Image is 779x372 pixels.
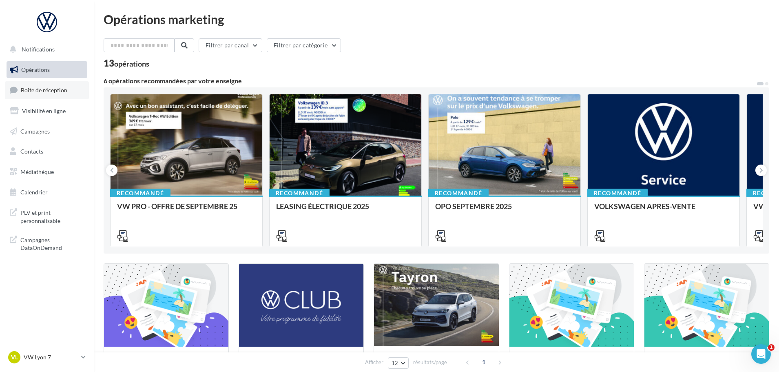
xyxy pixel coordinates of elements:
[20,127,50,134] span: Campagnes
[276,202,415,218] div: LEASING ÉLECTRIQUE 2025
[24,353,78,361] p: VW Lyon 7
[117,202,256,218] div: VW PRO - OFFRE DE SEPTEMBRE 25
[428,189,489,198] div: Recommandé
[20,148,43,155] span: Contacts
[110,189,170,198] div: Recommandé
[5,231,89,255] a: Campagnes DataOnDemand
[20,189,48,196] span: Calendrier
[5,61,89,78] a: Opérations
[5,143,89,160] a: Contacts
[5,102,89,120] a: Visibilité en ligne
[5,123,89,140] a: Campagnes
[5,204,89,228] a: PLV et print personnalisable
[104,13,769,25] div: Opérations marketing
[267,38,341,52] button: Filtrer par catégorie
[768,344,775,351] span: 1
[22,46,55,53] span: Notifications
[5,184,89,201] a: Calendrier
[5,163,89,180] a: Médiathèque
[751,344,771,364] iframe: Intercom live chat
[104,59,149,68] div: 13
[587,189,648,198] div: Recommandé
[477,356,490,369] span: 1
[20,207,84,225] span: PLV et print personnalisable
[11,353,18,361] span: VL
[388,357,409,369] button: 12
[22,107,66,114] span: Visibilité en ligne
[5,81,89,99] a: Boîte de réception
[20,234,84,252] span: Campagnes DataOnDemand
[392,360,398,366] span: 12
[7,350,87,365] a: VL VW Lyon 7
[114,60,149,67] div: opérations
[269,189,330,198] div: Recommandé
[199,38,262,52] button: Filtrer par canal
[413,359,447,366] span: résultats/page
[594,202,733,218] div: VOLKSWAGEN APRES-VENTE
[104,78,756,84] div: 6 opérations recommandées par votre enseigne
[5,41,86,58] button: Notifications
[20,168,54,175] span: Médiathèque
[21,87,67,94] span: Boîte de réception
[21,66,50,73] span: Opérations
[365,359,383,366] span: Afficher
[435,202,574,218] div: OPO SEPTEMBRE 2025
